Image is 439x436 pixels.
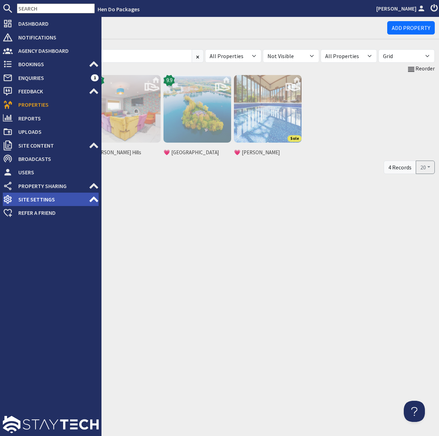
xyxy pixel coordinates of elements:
a: Dashboard [3,18,99,29]
input: SEARCH [17,4,95,13]
span: 💗 [GEOGRAPHIC_DATA] [163,149,231,157]
span: Refer a Friend [13,207,99,218]
img: Halula Hills's icon [93,75,161,143]
span: Broadcasts [13,153,99,164]
button: 20 [416,161,435,174]
span: Site Content [13,140,89,151]
a: 💗 JAYS ROOST's iconSole💗 [PERSON_NAME] [233,74,303,159]
a: 💗 DUCKY BIRD ISLAND's icon9.9💗 [GEOGRAPHIC_DATA] [162,74,233,159]
span: Uploads [13,126,99,137]
a: Reports [3,113,99,124]
span: 💗 [PERSON_NAME] [234,149,302,157]
div: 4 Records [384,161,416,174]
img: 💗 DUCKY BIRD ISLAND's icon [163,75,231,143]
a: Property Sharing [3,180,99,192]
span: Sole [287,135,302,142]
a: Hen Do Packages [98,6,140,13]
img: staytech_l_w-4e588a39d9fa60e82540d7cfac8cfe4b7147e857d3e8dbdfbd41c59d52db0ec4.svg [3,416,99,433]
a: Uploads [3,126,99,137]
a: Broadcasts [3,153,99,164]
span: Agency Dashboard [13,45,99,56]
span: 9.9 [166,76,172,85]
span: [PERSON_NAME] Hills [93,149,161,157]
a: Site Settings [3,194,99,205]
span: 1 [91,74,99,81]
span: Enquiries [13,72,91,83]
a: Properties [3,99,99,110]
a: Reorder [407,64,435,73]
span: Feedback [13,86,89,97]
span: Dashboard [13,18,99,29]
a: Halula Hills's icon8.7[PERSON_NAME] Hills [92,74,162,159]
a: [PERSON_NAME] [376,4,426,13]
a: Notifications [3,32,99,43]
span: Notifications [13,32,99,43]
a: Feedback [3,86,99,97]
a: Bookings [3,58,99,70]
a: Agency Dashboard [3,45,99,56]
span: Users [13,167,99,178]
input: Search... [21,49,192,63]
span: Reports [13,113,99,124]
span: Property Sharing [13,180,89,192]
a: Site Content [3,140,99,151]
img: 💗 JAYS ROOST's icon [234,75,302,143]
span: Properties [13,99,99,110]
iframe: Toggle Customer Support [404,401,425,422]
a: Users [3,167,99,178]
a: Refer a Friend [3,207,99,218]
a: Enquiries 1 [3,72,99,83]
span: Bookings [13,58,89,70]
span: Site Settings [13,194,89,205]
a: Add Property [387,21,435,35]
